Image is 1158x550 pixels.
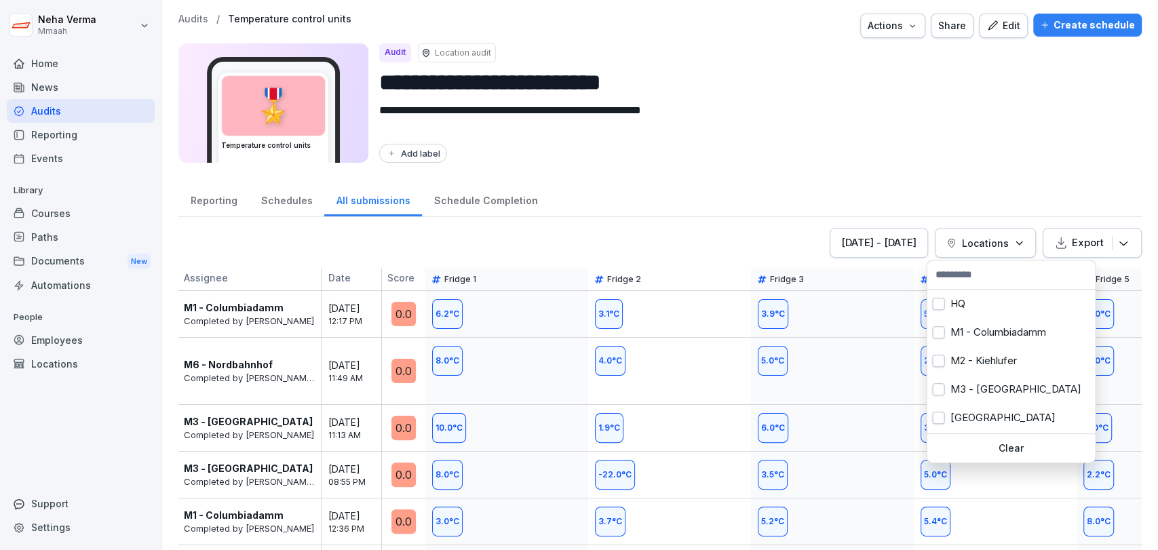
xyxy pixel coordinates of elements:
[868,18,918,33] div: Actions
[1040,18,1135,33] div: Create schedule
[1072,235,1104,250] p: Export
[927,318,1095,347] div: M1 - Columbiadamm
[841,235,916,250] div: [DATE] - [DATE]
[986,18,1020,33] div: Edit
[927,375,1095,404] div: M3 - [GEOGRAPHIC_DATA]
[927,404,1095,432] div: [GEOGRAPHIC_DATA]
[927,290,1095,318] div: HQ
[962,236,1009,250] p: Locations
[938,18,966,33] div: Share
[927,432,1095,460] div: M5 - [PERSON_NAME]
[927,347,1095,375] div: M2 - Kiehlufer
[932,442,1089,454] p: Clear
